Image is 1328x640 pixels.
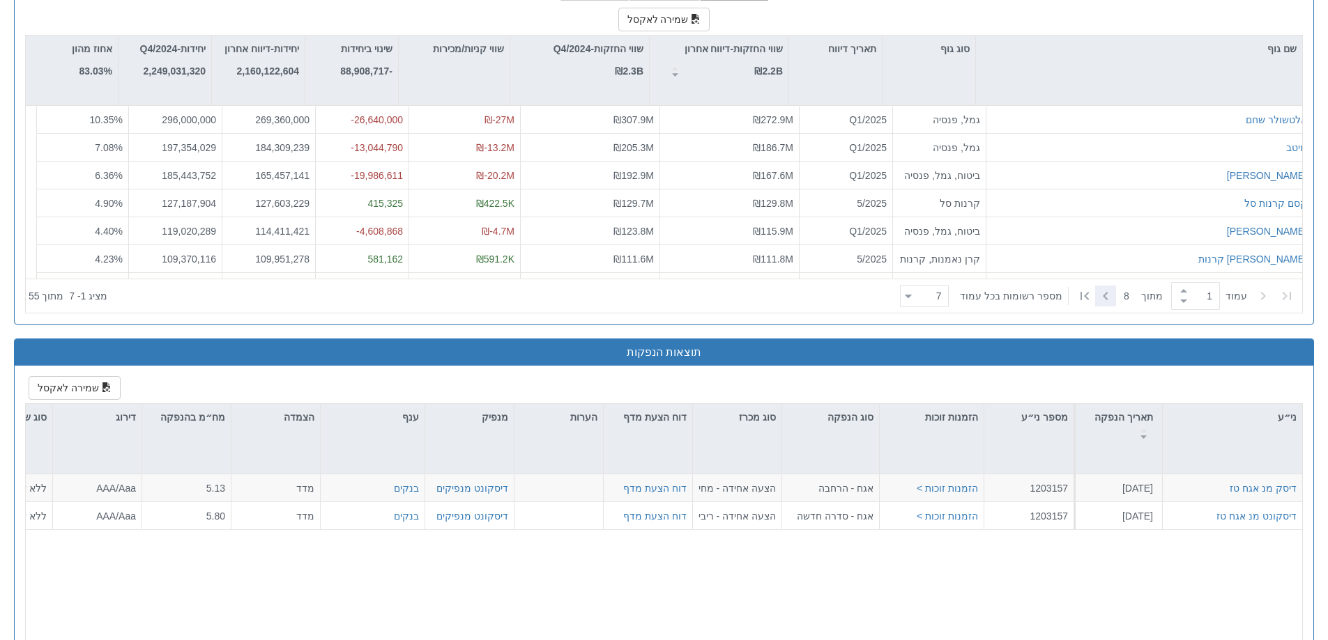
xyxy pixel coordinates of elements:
p: יחידות-Q4/2024 [140,41,206,56]
div: ‏מציג 1 - 7 ‏ מתוך 55 [29,281,107,311]
div: ביטוח, גמל, פנסיה [899,168,980,182]
div: 185,443,752 [135,168,216,182]
button: דיסקונט מנפיקים [436,509,508,523]
div: מח״מ בהנפקה [142,404,231,446]
p: יחידות-דיווח אחרון [224,41,299,56]
div: 127,603,229 [228,196,310,210]
button: הזמנות זוכות > [917,509,978,523]
div: 127,187,904 [135,196,216,210]
div: -4,608,868 [321,224,403,237]
div: הצעה אחידה - ריבית [699,509,776,523]
span: ₪115.9M [753,225,793,236]
div: גמל, פנסיה [899,140,980,154]
div: שווי קניות/מכירות [399,36,510,62]
div: 184,309,239 [228,140,310,154]
div: קסם קרנות סל [1244,196,1307,210]
div: אגח - סדרה חדשה [788,509,873,523]
div: 109,951,278 [228,251,310,265]
div: AAA/Aaa [59,509,136,523]
button: דיסקונט מנפיקים [436,481,508,495]
div: Q1/2025 [805,113,887,127]
div: 7.08 % [43,140,123,154]
span: ₪129.8M [753,197,793,208]
div: דירוג [53,404,142,430]
div: 1203157 [990,509,1068,523]
div: מדד [237,509,314,523]
strong: -88,908,717 [340,65,392,77]
div: ני״ע [1163,404,1302,430]
div: 296,000,000 [135,113,216,127]
div: 114,411,421 [228,224,310,237]
div: [DATE] [1080,481,1153,495]
button: דיסקונט מנ אגח טז [1216,509,1297,523]
button: [PERSON_NAME] [1227,168,1307,182]
div: 5/2025 [805,251,887,265]
button: הזמנות זוכות > [917,481,978,495]
button: אלטשולר שחם [1246,113,1307,127]
span: ₪167.6M [753,169,793,180]
div: ביטוח, גמל, פנסיה [899,224,980,237]
div: 6.36 % [43,168,123,182]
div: 197,354,029 [135,140,216,154]
div: מספר ני״ע [984,404,1074,430]
div: 1203157 [990,481,1068,495]
div: מנפיק [425,404,514,430]
span: ‏מספר רשומות בכל עמוד [960,289,1062,303]
div: קרן נאמנות, קרנות סל [899,251,980,265]
div: 269,360,000 [228,113,310,127]
span: ₪272.9M [753,114,793,125]
div: ‏ מתוך [894,281,1299,311]
div: 581,162 [321,251,403,265]
span: ₪-27M [484,114,514,125]
div: 4.23 % [43,251,123,265]
button: שמירה לאקסל [618,8,710,31]
div: תאריך הנפקה [1076,404,1162,446]
p: שווי החזקות-Q4/2024 [554,41,643,56]
div: -13,044,790 [321,140,403,154]
div: הצמדה [231,404,320,430]
button: בנקים [394,509,419,523]
div: 4.40 % [43,224,123,237]
div: שם גוף [976,36,1302,62]
button: דיסק מנ אגח טז [1230,481,1297,495]
div: 119,020,289 [135,224,216,237]
div: הערות [514,404,603,430]
span: ₪192.9M [613,169,654,180]
div: Q1/2025 [805,140,887,154]
div: סוג הנפקה [782,404,879,430]
span: ₪-13.2M [476,141,514,153]
div: סוג מכרז [693,404,781,430]
button: שמירה לאקסל [29,376,121,400]
span: ₪205.3M [613,141,654,153]
div: מדד [237,481,314,495]
div: 5.80 [148,509,225,523]
span: ₪129.7M [613,197,654,208]
div: AAA/Aaa [59,481,136,495]
span: ₪591.2K [476,253,514,264]
strong: 2,249,031,320 [143,65,206,77]
strong: ₪2.2B [754,65,783,77]
div: 415,325 [321,196,403,210]
div: -19,986,611 [321,168,403,182]
button: [PERSON_NAME] קרנות [1198,251,1307,265]
span: ₪307.9M [613,114,654,125]
span: 8 [1124,289,1141,303]
p: אחוז מהון [72,41,112,56]
div: מיטב [1286,140,1307,154]
strong: 2,160,122,604 [236,65,299,77]
button: בנקים [394,481,419,495]
div: הצעה אחידה - מחיר [699,481,776,495]
span: ₪-20.2M [476,169,514,180]
div: אגח - הרחבה [788,481,873,495]
span: ₪111.8M [753,253,793,264]
span: ₪186.7M [753,141,793,153]
div: 5.13 [148,481,225,495]
div: ענף [321,404,425,430]
p: שווי החזקות-דיווח אחרון [685,41,783,56]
